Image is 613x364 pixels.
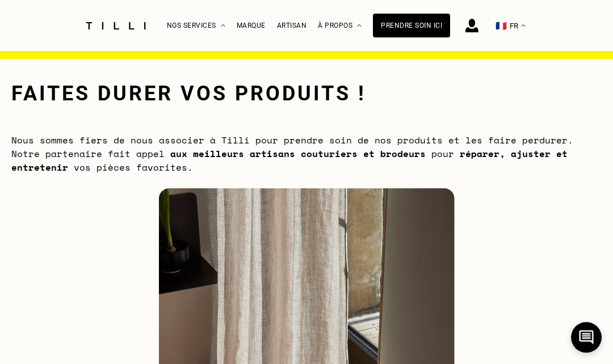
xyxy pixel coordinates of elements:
[521,24,526,27] img: menu déroulant
[357,24,362,27] img: Menu déroulant à propos
[11,147,568,174] b: réparer, ajuster et entretenir
[465,19,478,32] img: icône connexion
[11,133,573,174] span: Nous sommes fiers de nous associer à Tilli pour prendre soin de nos produits et les faire perdure...
[167,1,225,51] div: Nos services
[82,22,150,29] img: Logo du service de couturière Tilli
[490,1,531,51] button: 🇫🇷 FR
[496,20,507,31] span: 🇫🇷
[277,22,307,29] a: Artisan
[170,147,426,160] b: aux meilleurs artisans couturiers et brodeurs
[237,22,266,29] a: Marque
[318,1,362,51] div: À propos
[221,24,225,27] img: Menu déroulant
[373,14,450,37] a: Prendre soin ici
[11,82,366,105] h1: Faites durer vos produits !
